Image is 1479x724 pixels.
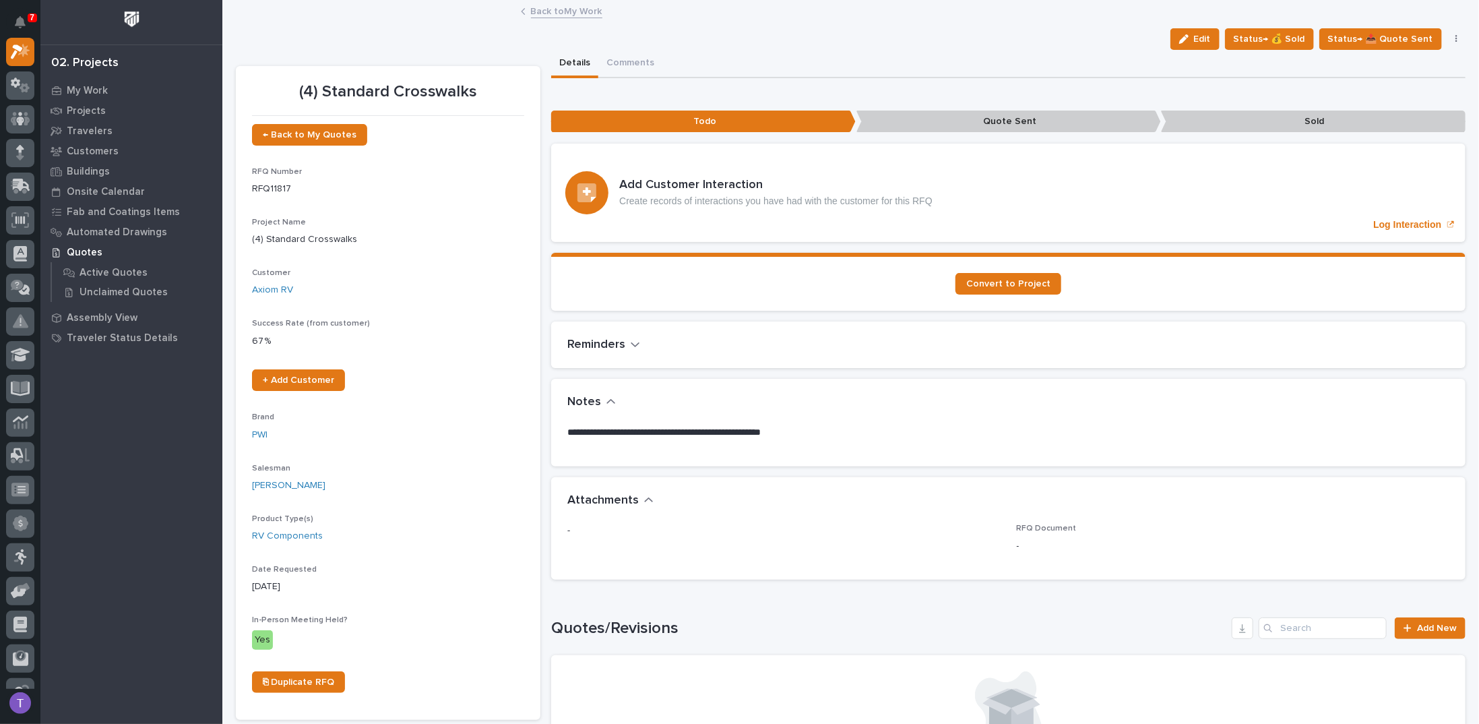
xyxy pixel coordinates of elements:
span: Brand [252,413,274,421]
p: (4) Standard Crosswalks [252,233,524,247]
span: RFQ Number [252,168,302,176]
a: Unclaimed Quotes [52,282,222,301]
a: Buildings [40,161,222,181]
button: Details [551,50,598,78]
a: RV Components [252,529,323,543]
a: My Work [40,80,222,100]
a: PWI [252,428,268,442]
h2: Notes [567,395,601,410]
span: Status→ 📤 Quote Sent [1328,31,1433,47]
a: ⎘ Duplicate RFQ [252,671,345,693]
span: Success Rate (from customer) [252,320,370,328]
p: Active Quotes [80,267,148,279]
a: ← Back to My Quotes [252,124,367,146]
a: [PERSON_NAME] [252,479,325,493]
h2: Reminders [567,338,625,353]
a: Onsite Calendar [40,181,222,202]
span: Convert to Project [966,279,1050,289]
button: Status→ 💰 Sold [1225,28,1314,50]
span: ⎘ Duplicate RFQ [263,677,334,687]
p: 67 % [252,334,524,349]
button: Comments [598,50,662,78]
button: Notifications [6,8,34,36]
p: Create records of interactions you have had with the customer for this RFQ [619,195,933,207]
span: Salesman [252,464,290,473]
span: Project Name [252,218,306,227]
a: Log Interaction [551,144,1466,242]
a: Projects [40,100,222,121]
a: Quotes [40,242,222,262]
p: Buildings [67,166,110,178]
a: Assembly View [40,307,222,328]
button: Notes [567,395,616,410]
p: Log Interaction [1373,219,1441,231]
a: Active Quotes [52,263,222,282]
p: Unclaimed Quotes [80,286,168,299]
span: In-Person Meeting Held? [252,616,348,624]
p: Quote Sent [856,111,1161,133]
div: 02. Projects [51,56,119,71]
div: Notifications7 [17,16,34,38]
a: Customers [40,141,222,161]
a: Back toMy Work [531,3,602,18]
h3: Add Customer Interaction [619,178,933,193]
button: Edit [1170,28,1220,50]
p: - [1017,539,1449,553]
p: Projects [67,105,106,117]
span: Customer [252,269,290,277]
input: Search [1259,617,1387,639]
a: Traveler Status Details [40,328,222,348]
p: - [567,524,1000,538]
button: users-avatar [6,689,34,717]
a: Travelers [40,121,222,141]
p: Fab and Coatings Items [67,206,180,218]
a: Convert to Project [955,273,1061,295]
p: My Work [67,85,108,97]
p: Customers [67,146,119,158]
p: Travelers [67,125,113,138]
span: Date Requested [252,566,317,574]
button: Attachments [567,493,654,508]
span: Edit [1194,33,1211,45]
p: [DATE] [252,580,524,594]
button: Status→ 📤 Quote Sent [1319,28,1442,50]
a: Axiom RV [252,283,293,297]
p: Traveler Status Details [67,332,178,344]
span: + Add Customer [263,375,334,385]
span: ← Back to My Quotes [263,130,356,140]
a: Add New [1395,617,1466,639]
a: Automated Drawings [40,222,222,242]
h1: Quotes/Revisions [551,619,1226,638]
p: Quotes [67,247,102,259]
span: RFQ Document [1017,524,1077,533]
p: Todo [551,111,856,133]
span: Product Type(s) [252,515,313,523]
span: Status→ 💰 Sold [1234,31,1305,47]
p: RFQ11817 [252,182,524,196]
a: + Add Customer [252,369,345,391]
h2: Attachments [567,493,639,508]
button: Reminders [567,338,640,353]
p: Onsite Calendar [67,186,145,198]
a: Fab and Coatings Items [40,202,222,222]
img: Workspace Logo [119,7,144,32]
div: Yes [252,630,273,650]
p: (4) Standard Crosswalks [252,82,524,102]
p: Assembly View [67,312,137,324]
p: Sold [1161,111,1466,133]
span: Add New [1417,624,1457,633]
p: Automated Drawings [67,227,167,239]
p: 7 [30,13,34,22]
